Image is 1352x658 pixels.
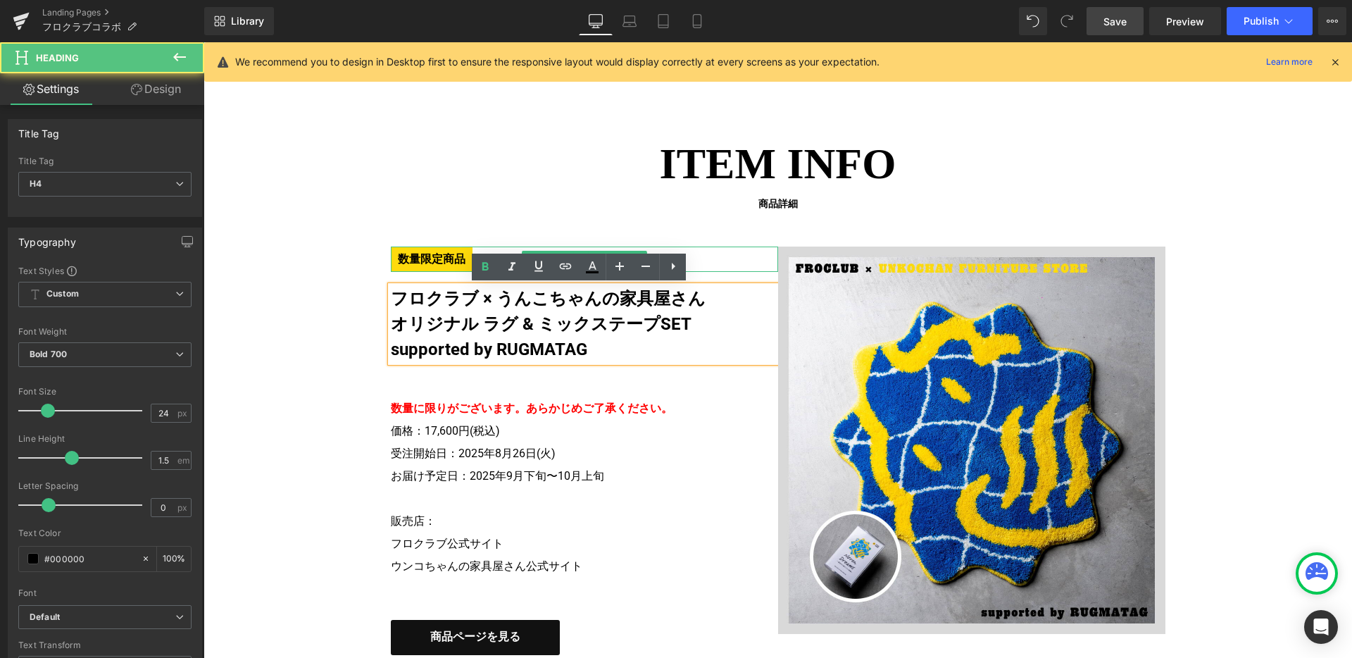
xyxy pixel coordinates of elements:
[18,434,192,444] div: Line Height
[18,588,192,598] div: Font
[1260,54,1318,70] a: Learn more
[18,265,192,276] div: Text Styles
[187,269,553,320] h4: オリジナル ラグ & ミックステープSET supported by RUGMATAG
[18,640,192,650] div: Text Transform
[204,7,274,35] a: New Library
[231,15,264,27] span: Library
[18,228,76,248] div: Typography
[414,209,429,225] a: Delete Element
[187,359,469,373] strong: 数量に限りがございます。 あらかじめご了承ください。
[579,7,613,35] a: Desktop
[187,204,269,230] span: 数量限定商品
[1244,15,1279,27] span: Publish
[646,7,680,35] a: Tablet
[1166,14,1204,29] span: Preview
[1227,7,1313,35] button: Publish
[157,547,191,571] div: %
[177,409,189,418] span: px
[177,503,189,512] span: px
[384,209,399,225] a: Save element
[18,481,192,491] div: Letter Spacing
[42,21,121,32] span: フロクラブコラボ
[30,178,42,189] b: H4
[227,587,317,603] span: 商品ページを見る
[30,612,60,623] i: Default
[613,7,646,35] a: Laptop
[332,209,370,225] span: Heading
[187,468,553,535] p: 販売店： フロクラブ公式サイト ウンコちゃんの家具屋さん公式サイト
[187,355,553,445] p: 価格：17,600円(税込) 受注開始日：2025年8月26日(火) お届け予定日：2025年9月下旬〜10月上旬
[30,349,67,359] b: Bold 700
[177,456,189,465] span: em
[166,154,983,169] span: 商品詳細
[399,209,414,225] a: Clone Element
[1103,14,1127,29] span: Save
[187,578,356,613] a: 商品ページを見る
[46,288,79,300] b: Custom
[18,120,60,139] div: Title Tag
[235,54,880,70] p: We recommend you to design in Desktop first to ensure the responsive layout would display correct...
[166,89,983,154] span: ITEM INFO
[105,73,207,105] a: Design
[44,551,134,566] input: Color
[1304,610,1338,644] div: Open Intercom Messenger
[187,244,553,269] h4: フロクラブ × うんこちゃんの家具屋さん
[1149,7,1221,35] a: Preview
[1318,7,1346,35] button: More
[1019,7,1047,35] button: Undo
[429,209,444,225] a: Expand / Collapse
[1053,7,1081,35] button: Redo
[36,52,79,63] span: Heading
[42,7,204,18] a: Landing Pages
[18,156,192,166] div: Title Tag
[18,327,192,337] div: Font Weight
[18,387,192,397] div: Font Size
[680,7,714,35] a: Mobile
[18,528,192,538] div: Text Color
